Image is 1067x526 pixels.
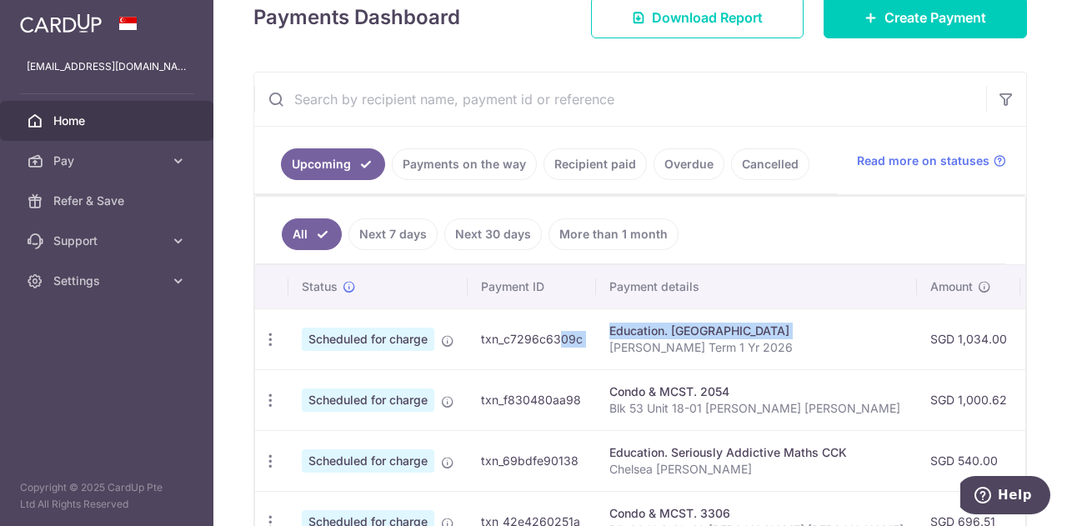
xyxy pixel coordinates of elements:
a: Next 30 days [444,218,542,250]
div: Education. [GEOGRAPHIC_DATA] [609,323,904,339]
a: Next 7 days [348,218,438,250]
td: txn_c7296c6309c [468,308,596,369]
span: Scheduled for charge [302,388,434,412]
td: txn_f830480aa98 [468,369,596,430]
div: Condo & MCST. 2054 [609,383,904,400]
th: Payment ID [468,265,596,308]
span: Pay [53,153,163,169]
span: Create Payment [884,8,986,28]
div: Condo & MCST. 3306 [609,505,904,522]
a: Overdue [654,148,724,180]
span: Scheduled for charge [302,449,434,473]
span: Scheduled for charge [302,328,434,351]
th: Payment details [596,265,917,308]
div: Education. Seriously Addictive Maths CCK [609,444,904,461]
a: Upcoming [281,148,385,180]
span: Read more on statuses [857,153,989,169]
a: More than 1 month [549,218,679,250]
td: SGD 1,034.00 [917,308,1020,369]
p: [EMAIL_ADDRESS][DOMAIN_NAME] [27,58,187,75]
p: Blk 53 Unit 18-01 [PERSON_NAME] [PERSON_NAME] [609,400,904,417]
td: txn_69bdfe90138 [468,430,596,491]
span: Amount [930,278,973,295]
a: Recipient paid [544,148,647,180]
a: Cancelled [731,148,809,180]
img: CardUp [20,13,102,33]
h4: Payments Dashboard [253,3,460,33]
td: SGD 540.00 [917,430,1020,491]
span: Refer & Save [53,193,163,209]
span: Settings [53,273,163,289]
td: SGD 1,000.62 [917,369,1020,430]
span: Support [53,233,163,249]
p: Chelsea [PERSON_NAME] [609,461,904,478]
p: [PERSON_NAME] Term 1 Yr 2026 [609,339,904,356]
a: Read more on statuses [857,153,1006,169]
iframe: Opens a widget where you can find more information [960,476,1050,518]
input: Search by recipient name, payment id or reference [254,73,986,126]
span: Status [302,278,338,295]
span: Home [53,113,163,129]
a: Payments on the way [392,148,537,180]
a: All [282,218,342,250]
span: Download Report [652,8,763,28]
